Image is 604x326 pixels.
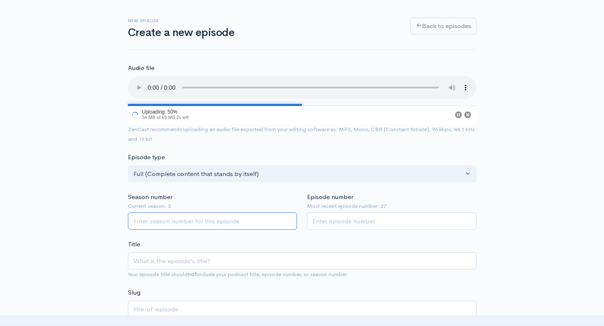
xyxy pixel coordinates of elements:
h6: New episode [128,18,400,23]
div: Full (Complete content that stands by itself) [133,169,463,179]
label: Audio file [128,63,154,73]
input: Enter season number for this episode [128,212,297,230]
input: title-of-episode [128,301,476,318]
div: Uploading: 50% [142,109,189,114]
div: 50% [128,105,302,106]
span: 34 MB of 69 MB · 2s left [142,115,189,120]
input: What is the episode's title? [128,252,476,269]
h1: Create a new episode [128,27,400,39]
label: Season number [128,192,172,202]
button: Pause [455,111,462,118]
small: Current season: 3 [128,202,297,210]
small: ZenCast recommends uploading an audio file exported from your editing software as: MP3, Mono, CBR... [128,126,475,142]
button: Full (Complete content that stands by itself) [128,166,476,183]
small: Most recent episode number: 27 [307,202,476,210]
input: Enter episode number [307,212,476,230]
strong: not [187,271,197,278]
label: Episode number [307,192,353,202]
label: Slug [128,288,141,298]
div: Uploading [128,105,190,124]
small: Your episode title should include your podcast title, episode number, or season number. [128,271,349,278]
label: Title [128,240,140,249]
label: Episode type [128,153,165,162]
button: Cancel [464,111,471,118]
a: Back to episodes [410,18,476,35]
